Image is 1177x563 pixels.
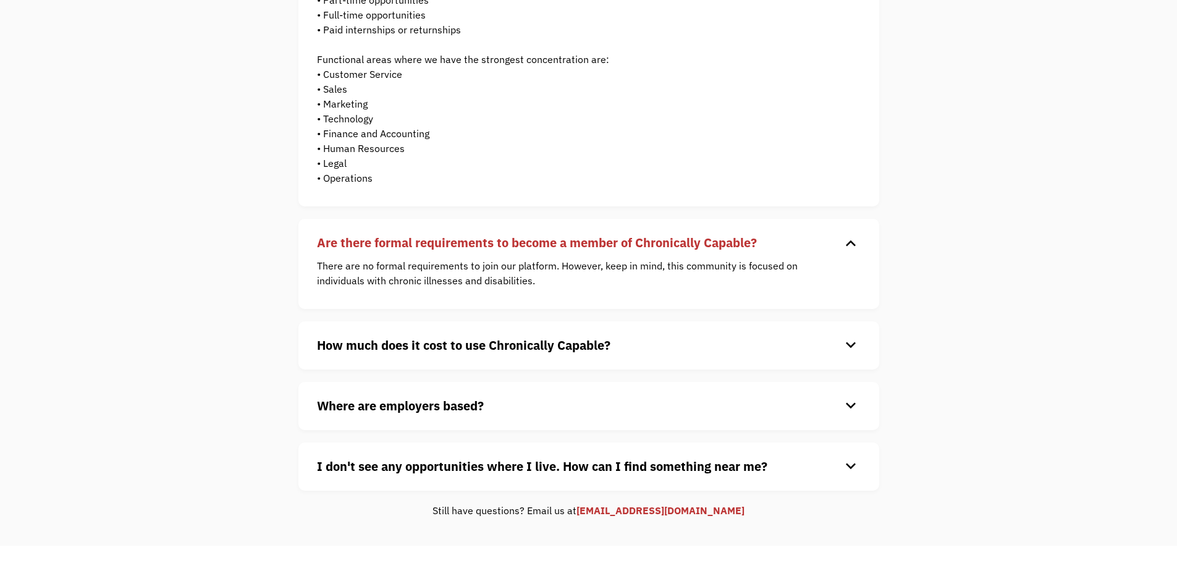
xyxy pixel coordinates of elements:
a: [EMAIL_ADDRESS][DOMAIN_NAME] [576,504,745,517]
strong: I don't see any opportunities where I live. How can I find something near me? [317,458,767,475]
div: Still have questions? Email us at [298,503,879,518]
div: keyboard_arrow_down [841,234,861,252]
strong: Are there formal requirements to become a member of Chronically Capable? [317,234,757,251]
strong: How much does it cost to use Chronically Capable? [317,337,610,353]
div: keyboard_arrow_down [841,457,861,476]
strong: Where are employers based? [317,397,484,414]
div: keyboard_arrow_down [841,336,861,355]
p: There are no formal requirements to join our platform. However, keep in mind, this community is f... [317,258,842,288]
div: keyboard_arrow_down [841,397,861,415]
